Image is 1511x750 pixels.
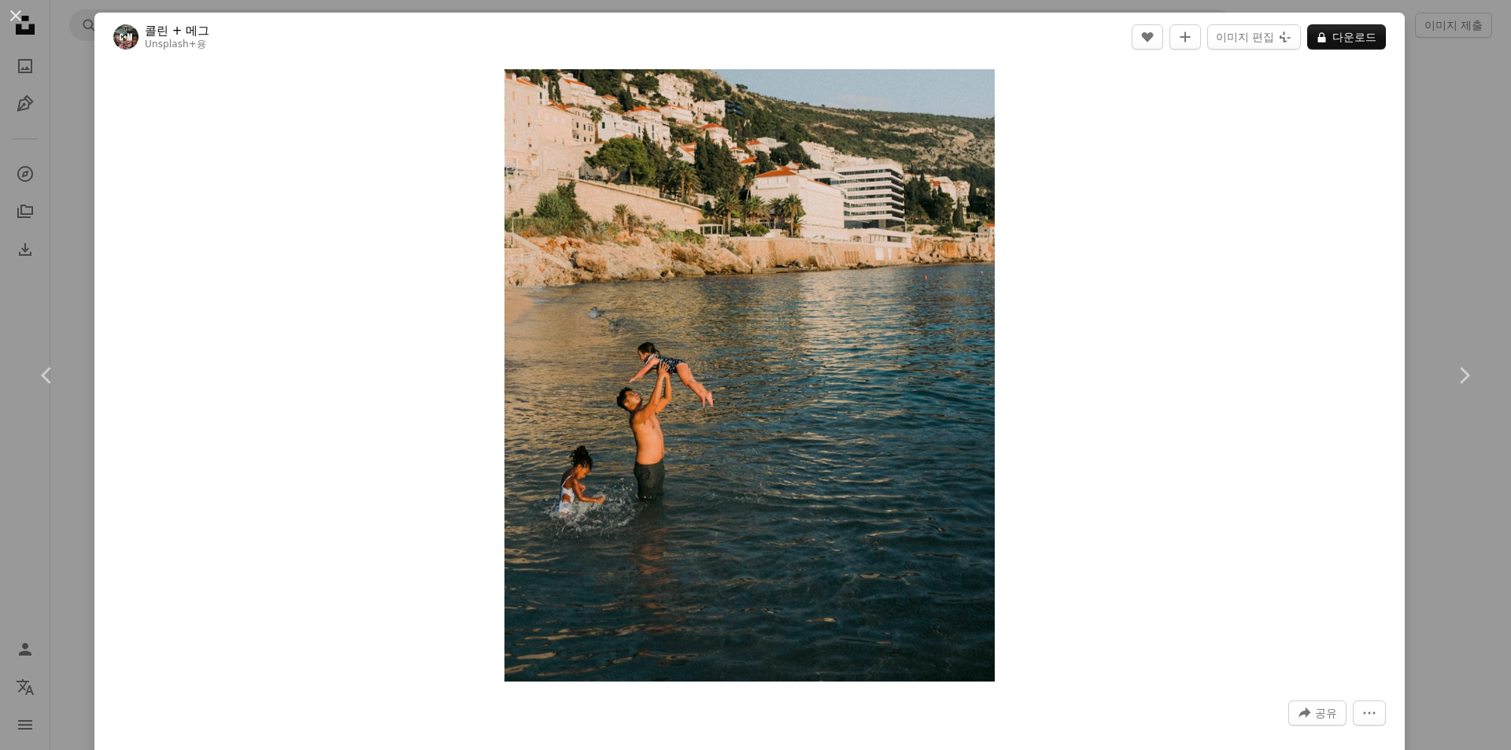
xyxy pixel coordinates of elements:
[197,39,206,50] font: 용
[145,39,197,50] a: Unsplash+
[1288,700,1347,726] button: 이 이미지 공유
[1417,300,1511,451] a: 다음
[113,24,139,50] img: Colin + Meg의 프로필로 이동
[145,23,209,39] a: 콜린 + 메그
[1132,24,1163,50] button: 좋아요
[1216,31,1274,43] font: 이미지 편집
[1353,700,1386,726] button: 더 많은 작업
[1169,24,1201,50] button: 컬렉션에 추가
[1307,24,1386,50] button: 다운로드
[1332,31,1376,43] font: 다운로드
[1315,707,1337,719] font: 공유
[1207,24,1301,50] button: 이미지 편집
[145,24,209,38] font: 콜린 + 메그
[504,69,994,682] button: 이 이미지 확대
[504,69,994,682] img: 두 사람이 물 속에 있습니다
